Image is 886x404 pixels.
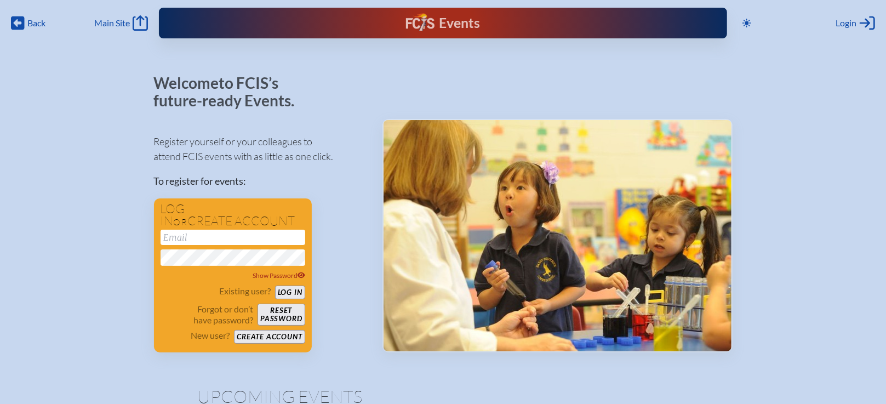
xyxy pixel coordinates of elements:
div: FCIS Events — Future ready [318,13,567,33]
a: Main Site [94,15,148,31]
span: Login [836,18,857,29]
span: Main Site [94,18,130,29]
p: Welcome to FCIS’s future-ready Events. [154,75,307,109]
span: or [174,217,187,227]
span: Show Password [253,271,305,280]
p: New user? [191,330,230,341]
h1: Log in create account [161,203,305,227]
img: Events [384,120,731,351]
button: Resetpassword [258,304,305,326]
p: Register yourself or your colleagues to attend FCIS events with as little as one click. [154,134,365,164]
button: Create account [234,330,305,344]
span: Back [27,18,45,29]
p: To register for events: [154,174,365,189]
p: Forgot or don’t have password? [161,304,254,326]
input: Email [161,230,305,245]
p: Existing user? [219,286,271,297]
button: Log in [275,286,305,299]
